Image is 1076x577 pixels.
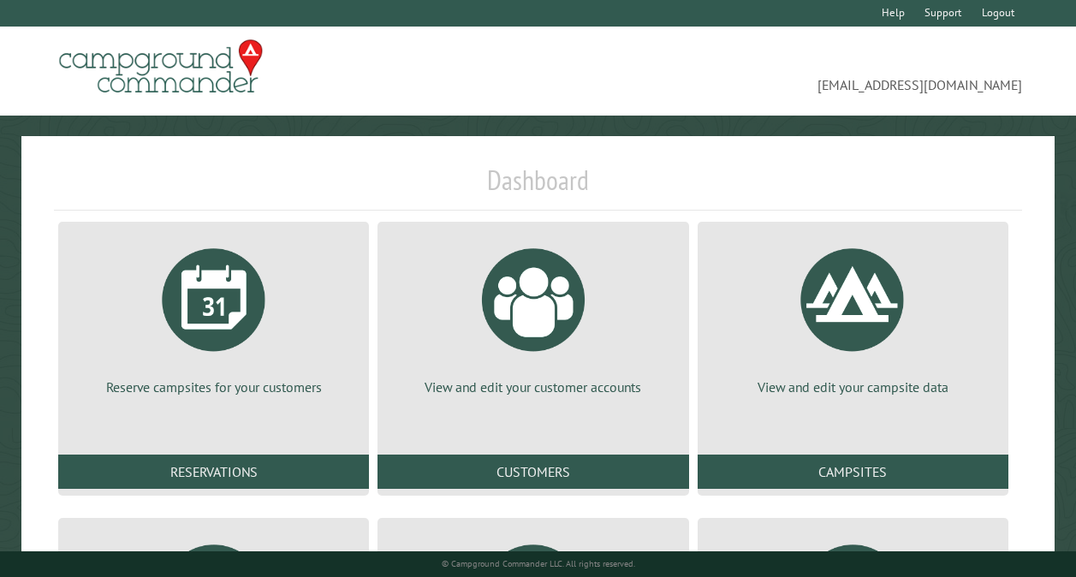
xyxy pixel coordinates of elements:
[398,235,668,396] a: View and edit your customer accounts
[79,235,348,396] a: Reserve campsites for your customers
[442,558,635,569] small: © Campground Commander LLC. All rights reserved.
[698,455,1008,489] a: Campsites
[718,235,988,396] a: View and edit your campsite data
[398,378,668,396] p: View and edit your customer accounts
[79,378,348,396] p: Reserve campsites for your customers
[54,33,268,100] img: Campground Commander
[377,455,688,489] a: Customers
[58,455,369,489] a: Reservations
[718,378,988,396] p: View and edit your campsite data
[54,164,1022,211] h1: Dashboard
[538,47,1023,95] span: [EMAIL_ADDRESS][DOMAIN_NAME]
